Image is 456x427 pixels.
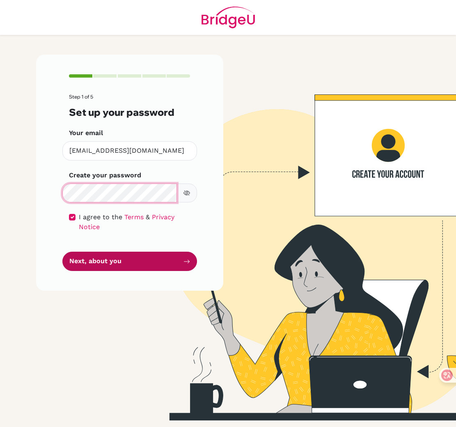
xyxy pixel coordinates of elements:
h3: Set up your password [69,106,190,118]
span: I agree to the [79,213,122,221]
a: Privacy Notice [79,213,174,231]
label: Your email [69,128,103,138]
input: Insert your email* [62,141,197,161]
span: & [146,213,150,221]
span: Step 1 of 5 [69,94,93,100]
a: Terms [124,213,144,221]
button: Next, about you [62,252,197,271]
label: Create your password [69,170,141,180]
